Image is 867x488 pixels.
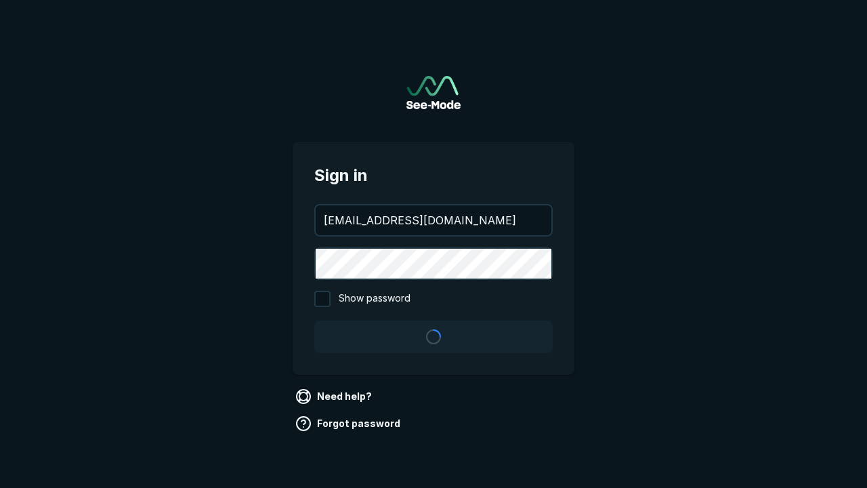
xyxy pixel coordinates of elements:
a: Forgot password [293,413,406,434]
a: Go to sign in [406,76,461,109]
span: Show password [339,291,410,307]
a: Need help? [293,386,377,407]
img: See-Mode Logo [406,76,461,109]
input: your@email.com [316,205,551,235]
span: Sign in [314,163,553,188]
